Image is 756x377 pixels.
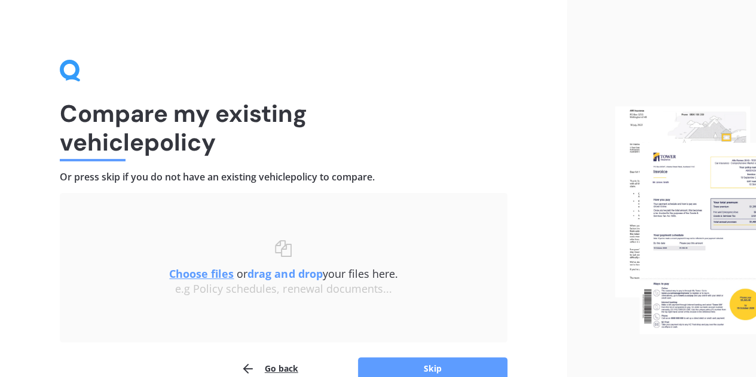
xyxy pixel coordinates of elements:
span: or your files here. [169,266,397,281]
h4: Or press skip if you do not have an existing vehicle policy to compare. [60,171,507,183]
u: Choose files [169,266,234,281]
b: drag and drop [247,266,322,281]
div: e.g Policy schedules, renewal documents... [84,283,483,296]
h1: Compare my existing vehicle policy [60,99,507,157]
img: files.webp [615,106,756,334]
